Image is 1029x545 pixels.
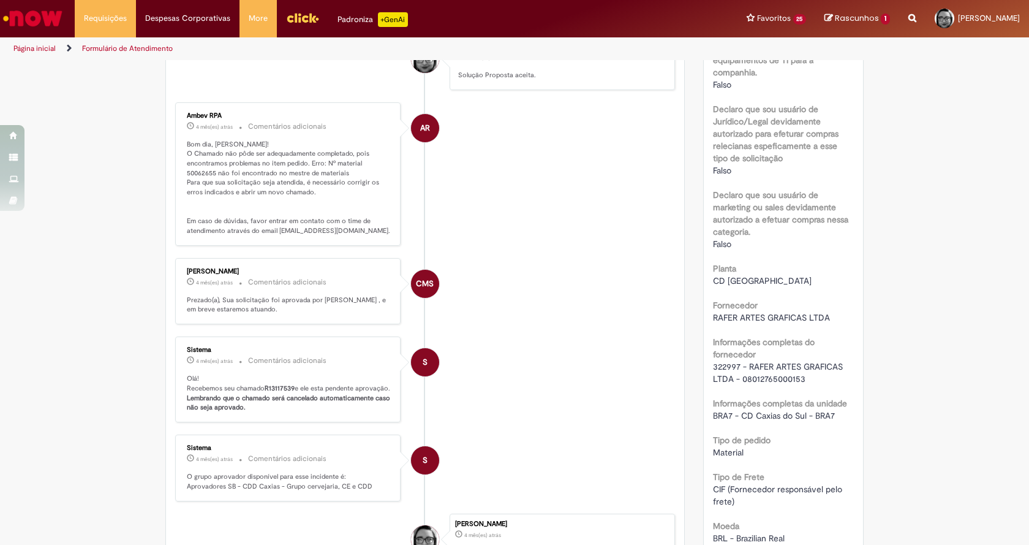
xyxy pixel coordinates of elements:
[187,444,391,452] div: Sistema
[411,446,439,474] div: System
[713,165,731,176] span: Falso
[196,455,233,463] time: 02/06/2025 09:41:11
[881,13,890,25] span: 1
[455,520,668,528] div: [PERSON_NAME]
[713,410,835,421] span: BRA7 - CD Caxias do Sul - BRA7
[145,12,230,25] span: Despesas Corporativas
[249,12,268,25] span: More
[467,54,504,61] time: 04/06/2025 08:19:56
[9,37,677,60] ul: Trilhas de página
[464,532,501,539] span: 4 mês(es) atrás
[248,454,326,464] small: Comentários adicionais
[196,357,233,365] span: 4 mês(es) atrás
[1,6,64,31] img: ServiceNow
[337,12,408,27] div: Padroniza
[713,447,744,458] span: Material
[824,13,890,25] a: Rascunhos
[713,312,830,323] span: RAFER ARTES GRAFICAS LTDA
[196,279,233,286] time: 02/06/2025 09:49:58
[248,277,326,288] small: Comentários adicionais
[713,300,758,311] b: Fornecedor
[82,44,173,53] a: Formulário de Atendimento
[713,471,764,482] b: Tipo de Frete
[187,394,392,413] b: Lembrando que o chamado será cancelado automaticamente caso não seja aprovado.
[713,79,731,90] span: Falso
[416,269,434,299] span: CMS
[713,484,845,507] span: CIF (Fornecedor responsável pelo frete)
[713,361,845,384] span: 322997 - RAFER ARTES GRAFICAS LTDA - 08012765000153
[713,104,839,164] b: Declaro que sou usuário de Jurídico/Legal devidamente autorizado para efeturar compras relecianas...
[713,533,785,544] span: BRL - Brazilian Real
[248,356,326,366] small: Comentários adicionais
[420,113,430,143] span: AR
[187,112,391,120] div: Ambev RPA
[187,140,391,236] p: Bom dia, [PERSON_NAME]! O Chamado não pôde ser adequadamente completado, pois encontramos problem...
[378,12,408,27] p: +GenAi
[713,520,739,532] b: Moeda
[13,44,56,53] a: Página inicial
[196,123,233,131] span: 4 mês(es) atrás
[423,348,428,377] span: S
[411,114,439,142] div: Ambev RPA
[411,270,439,298] div: Cristiano Marques Silva
[84,12,127,25] span: Requisições
[713,263,736,274] b: Planta
[196,279,233,286] span: 4 mês(es) atrás
[411,348,439,376] div: System
[793,14,807,25] span: 25
[187,295,391,314] p: Prezado(a), Sua solicitação foi aprovada por [PERSON_NAME] , e em breve estaremos atuando.
[467,54,504,61] span: 4 mês(es) atrás
[187,374,391,413] p: Olá! Recebemos seu chamado e ele esta pendente aprovação.
[835,12,879,24] span: Rascunhos
[187,268,391,275] div: [PERSON_NAME]
[713,398,847,409] b: Informações completas da unidade
[958,13,1020,23] span: [PERSON_NAME]
[757,12,791,25] span: Favoritos
[265,384,295,393] b: R13117539
[713,337,815,360] b: Informações completas do fornecedor
[713,238,731,250] span: Falso
[286,9,319,27] img: click_logo_yellow_360x200.png
[464,532,501,539] time: 02/06/2025 09:41:01
[713,189,848,237] b: Declaro que sou usuário de marketing ou sales devidamente autorizado a efetuar compras nessa cate...
[196,357,233,365] time: 02/06/2025 09:41:14
[423,446,428,475] span: S
[458,71,662,80] p: Solução Proposta aceita.
[196,455,233,463] span: 4 mês(es) atrás
[187,472,391,491] p: O grupo aprovador disponível para esse incidente é: Aprovadores SB - CDD Caxias - Grupo cervejari...
[713,275,812,286] span: CD [GEOGRAPHIC_DATA]
[713,435,771,446] b: Tipo de pedido
[187,346,391,354] div: Sistema
[248,121,326,132] small: Comentários adicionais
[713,18,842,78] b: Declaro que eu sou usuário de TechOPs devidamente autorizado para efetuar compras de equipamentos...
